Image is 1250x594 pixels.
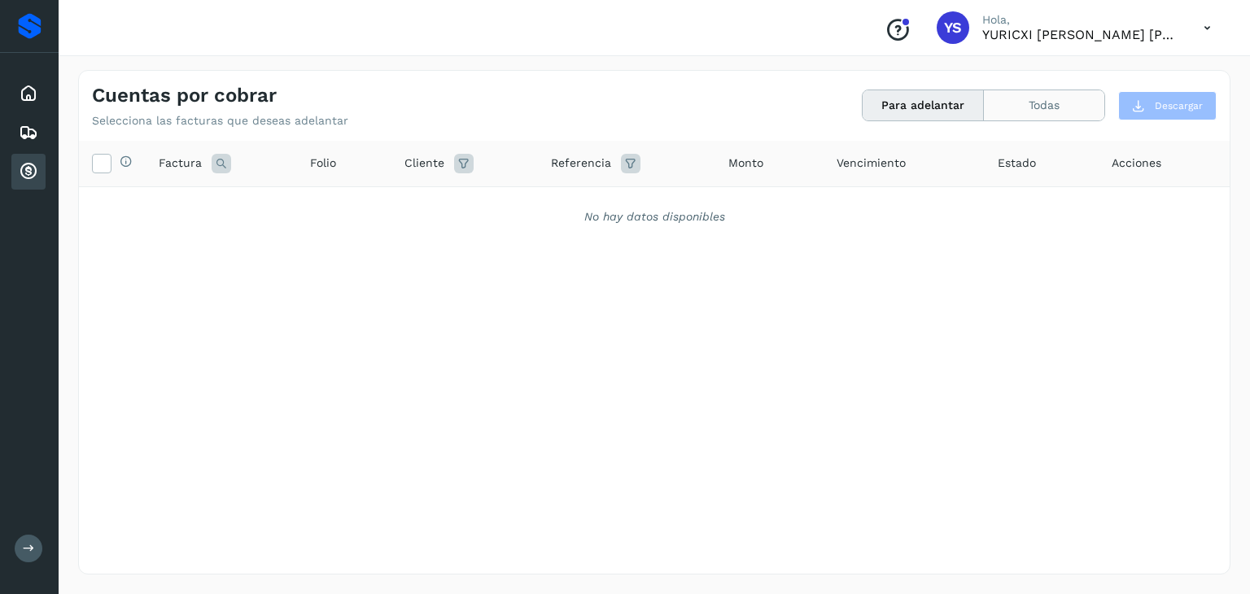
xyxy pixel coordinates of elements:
[92,114,348,128] p: Selecciona las facturas que deseas adelantar
[982,13,1178,27] p: Hola,
[998,155,1036,172] span: Estado
[728,155,763,172] span: Monto
[1118,91,1217,120] button: Descargar
[551,155,611,172] span: Referencia
[159,155,202,172] span: Factura
[11,115,46,151] div: Embarques
[310,155,336,172] span: Folio
[837,155,906,172] span: Vencimiento
[1155,98,1203,113] span: Descargar
[100,208,1208,225] div: No hay datos disponibles
[404,155,444,172] span: Cliente
[92,84,277,107] h4: Cuentas por cobrar
[11,154,46,190] div: Cuentas por cobrar
[982,27,1178,42] p: YURICXI SARAHI CANIZALES AMPARO
[1112,155,1161,172] span: Acciones
[863,90,984,120] button: Para adelantar
[11,76,46,111] div: Inicio
[984,90,1104,120] button: Todas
